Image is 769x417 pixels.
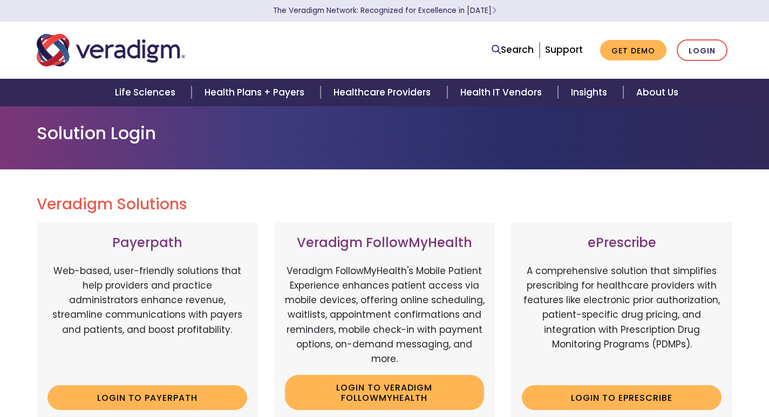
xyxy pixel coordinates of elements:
a: The Veradigm Network: Recognized for Excellence in [DATE]Learn More [273,5,496,16]
a: Life Sciences [102,79,192,106]
a: Insights [558,79,623,106]
a: Support [545,43,583,56]
h1: Solution Login [37,123,733,143]
h2: Veradigm Solutions [37,195,733,214]
a: Login to ePrescribe [522,385,722,410]
a: About Us [623,79,691,106]
h3: ePrescribe [522,235,722,251]
p: A comprehensive solution that simplifies prescribing for healthcare providers with features like ... [522,264,722,377]
a: Get Demo [600,40,666,61]
a: Login to Payerpath [47,385,247,410]
a: Login [677,39,727,61]
a: Health Plans + Payers [192,79,321,106]
a: Login to Veradigm FollowMyHealth [285,375,485,410]
a: Health IT Vendors [447,79,558,106]
a: Search [492,43,534,57]
span: Learn More [492,5,496,16]
p: Veradigm FollowMyHealth's Mobile Patient Experience enhances patient access via mobile devices, o... [285,264,485,366]
h3: Payerpath [47,235,247,251]
a: Healthcare Providers [321,79,447,106]
img: Veradigm logo [37,32,185,68]
p: Web-based, user-friendly solutions that help providers and practice administrators enhance revenu... [47,264,247,377]
h3: Veradigm FollowMyHealth [285,235,485,251]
